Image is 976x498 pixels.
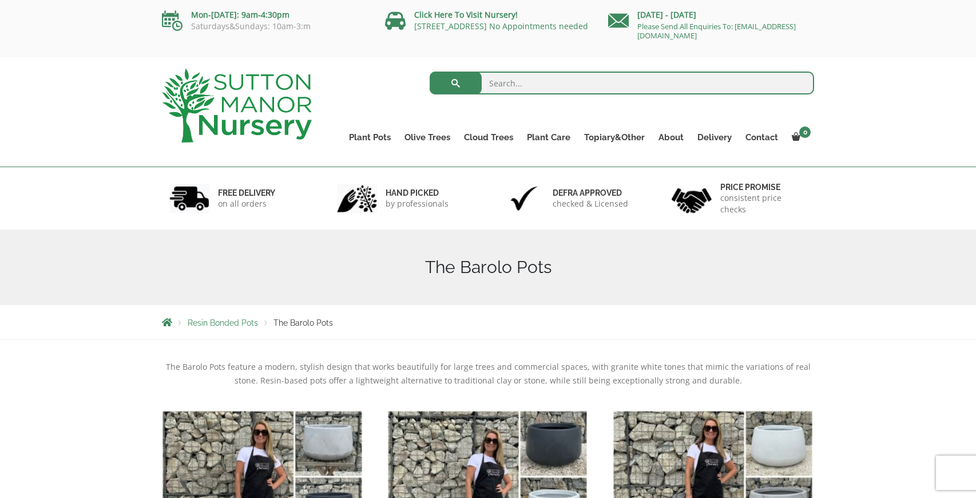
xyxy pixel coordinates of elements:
[553,198,628,210] p: checked & Licensed
[799,127,811,138] span: 0
[691,129,739,145] a: Delivery
[162,22,368,31] p: Saturdays&Sundays: 10am-3:m
[342,129,398,145] a: Plant Pots
[720,182,807,192] h6: Price promise
[386,188,449,198] h6: hand picked
[188,318,258,327] a: Resin Bonded Pots
[414,21,588,31] a: [STREET_ADDRESS] No Appointments needed
[162,257,814,278] h1: The Barolo Pots
[504,184,544,213] img: 3.jpg
[218,198,275,210] p: on all orders
[577,129,652,145] a: Topiary&Other
[169,184,209,213] img: 1.jpg
[520,129,577,145] a: Plant Care
[218,188,275,198] h6: FREE DELIVERY
[652,129,691,145] a: About
[337,184,377,213] img: 2.jpg
[720,192,807,215] p: consistent price checks
[162,318,814,327] nav: Breadcrumbs
[739,129,785,145] a: Contact
[785,129,814,145] a: 0
[162,8,368,22] p: Mon-[DATE]: 9am-4:30pm
[553,188,628,198] h6: Defra approved
[430,72,815,94] input: Search...
[608,8,814,22] p: [DATE] - [DATE]
[273,318,333,327] span: The Barolo Pots
[414,9,518,20] a: Click Here To Visit Nursery!
[672,181,712,216] img: 4.jpg
[162,360,814,388] p: The Barolo Pots feature a modern, stylish design that works beautifully for large trees and comme...
[386,198,449,210] p: by professionals
[162,69,312,143] img: logo
[637,21,796,41] a: Please Send All Enquiries To: [EMAIL_ADDRESS][DOMAIN_NAME]
[398,129,457,145] a: Olive Trees
[457,129,520,145] a: Cloud Trees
